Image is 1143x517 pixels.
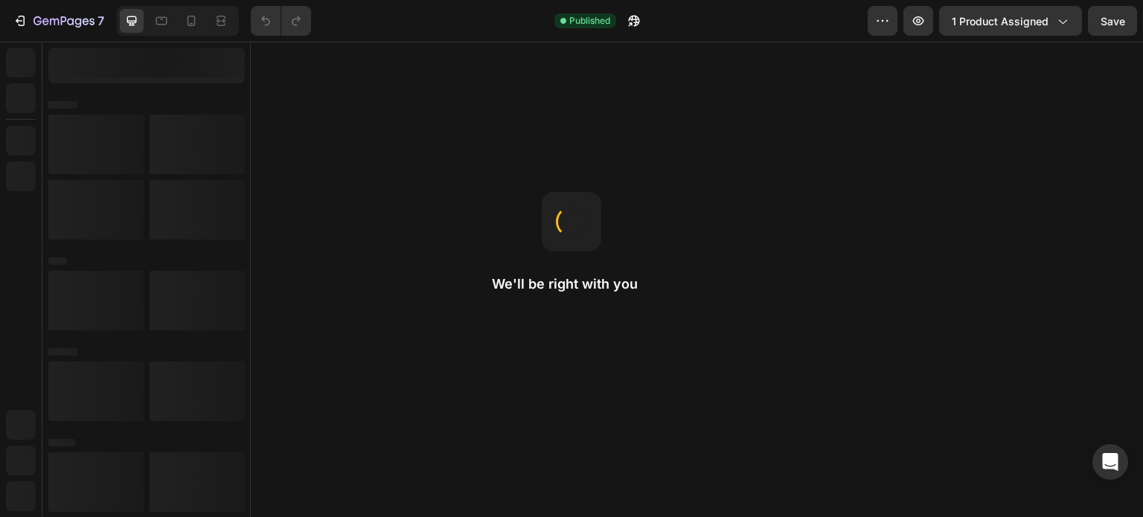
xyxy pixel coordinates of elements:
span: Save [1101,15,1125,28]
button: 1 product assigned [939,6,1082,36]
span: Published [569,14,610,28]
button: Save [1088,6,1137,36]
div: Undo/Redo [251,6,311,36]
h2: We'll be right with you [492,275,651,293]
span: 1 product assigned [952,13,1048,29]
p: 7 [97,12,104,30]
button: 7 [6,6,111,36]
div: Open Intercom Messenger [1092,444,1128,480]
